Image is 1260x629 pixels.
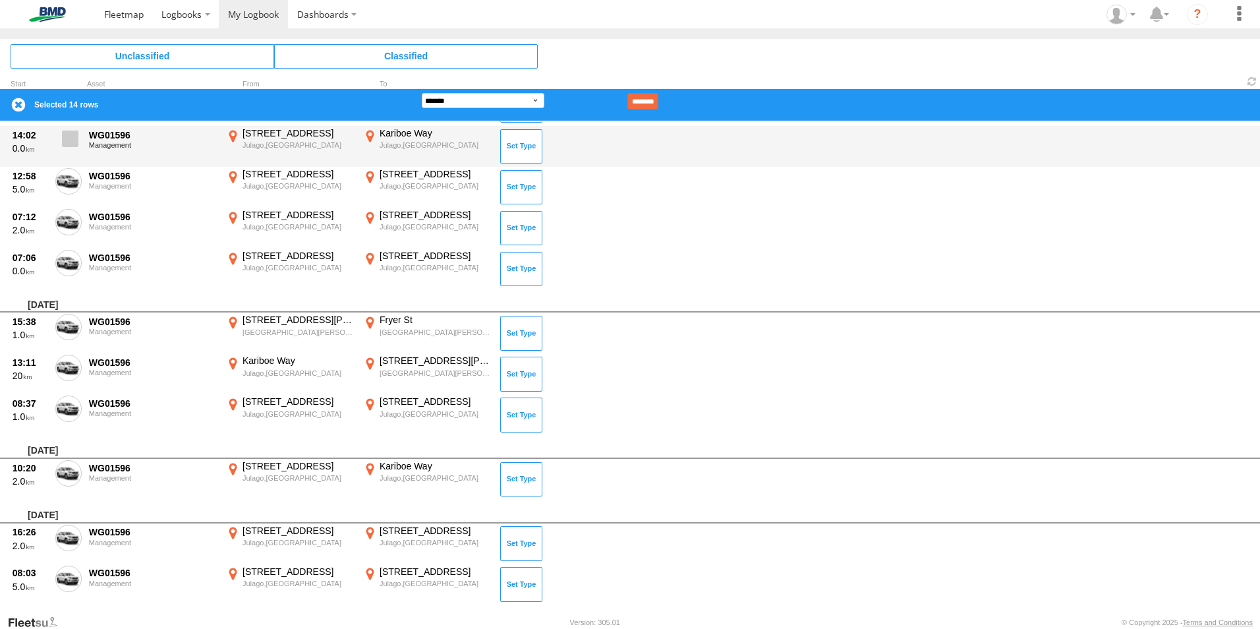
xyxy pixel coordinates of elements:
label: Clear Selection [11,97,26,113]
div: Julago,[GEOGRAPHIC_DATA] [380,181,491,191]
div: 07:06 [13,252,48,264]
button: Click to Set [500,357,542,391]
label: Click to View Event Location [224,209,356,247]
label: Click to View Event Location [224,168,356,206]
div: [GEOGRAPHIC_DATA][PERSON_NAME],[GEOGRAPHIC_DATA] [243,328,354,337]
label: Click to View Event Location [224,525,356,563]
div: [STREET_ADDRESS] [243,127,354,139]
div: Julago,[GEOGRAPHIC_DATA] [243,473,354,483]
div: 5.0 [13,581,48,593]
div: [STREET_ADDRESS][PERSON_NAME] [243,314,354,326]
div: 13:11 [13,357,48,369]
div: [STREET_ADDRESS] [380,525,491,537]
div: WG01596 [89,129,217,141]
div: Management [89,409,217,417]
div: Asset [87,81,219,88]
div: Julago,[GEOGRAPHIC_DATA] [243,222,354,231]
div: WG01596 [89,398,217,409]
div: To [361,81,493,88]
label: Click to View Event Location [224,396,356,434]
div: Julago,[GEOGRAPHIC_DATA] [243,409,354,419]
div: 10:20 [13,462,48,474]
div: [GEOGRAPHIC_DATA][PERSON_NAME],[GEOGRAPHIC_DATA] [380,369,491,378]
div: WG01596 [89,462,217,474]
div: Management [89,474,217,482]
label: Click to View Event Location [361,525,493,563]
div: 5.0 [13,183,48,195]
div: 20 [13,370,48,382]
div: Julago,[GEOGRAPHIC_DATA] [243,140,354,150]
i: ? [1187,4,1208,25]
div: WG01596 [89,526,217,538]
div: 0.0 [13,265,48,277]
label: Click to View Event Location [224,250,356,288]
div: Kariboe Way [380,460,491,472]
div: Management [89,369,217,376]
div: 12:58 [13,170,48,182]
div: Kariboe Way [243,355,354,367]
div: Julago,[GEOGRAPHIC_DATA] [380,538,491,547]
button: Click to Set [500,567,542,601]
div: Management [89,264,217,272]
div: WG01596 [89,567,217,579]
div: Fryer St [380,314,491,326]
div: Julago,[GEOGRAPHIC_DATA] [380,579,491,588]
div: Kariboe Way [380,127,491,139]
div: 07:12 [13,211,48,223]
div: Julago,[GEOGRAPHIC_DATA] [380,473,491,483]
div: 1.0 [13,329,48,341]
label: Click to View Event Location [224,355,356,393]
div: [STREET_ADDRESS] [380,566,491,578]
div: From [224,81,356,88]
label: Click to View Event Location [361,566,493,604]
div: Julago,[GEOGRAPHIC_DATA] [380,409,491,419]
div: WG01596 [89,252,217,264]
div: © Copyright 2025 - [1122,618,1253,626]
label: Click to View Event Location [361,396,493,434]
label: Click to View Event Location [361,355,493,393]
div: Julago,[GEOGRAPHIC_DATA] [380,263,491,272]
div: [GEOGRAPHIC_DATA][PERSON_NAME],[GEOGRAPHIC_DATA] [380,328,491,337]
div: Management [89,328,217,336]
div: [STREET_ADDRESS] [243,566,354,578]
div: Management [89,223,217,231]
div: [STREET_ADDRESS] [243,209,354,221]
div: WG01596 [89,170,217,182]
div: WG01596 [89,357,217,369]
div: Julago,[GEOGRAPHIC_DATA] [243,538,354,547]
div: Julago,[GEOGRAPHIC_DATA] [380,140,491,150]
img: bmd-logo.svg [13,7,82,22]
a: Terms and Conditions [1183,618,1253,626]
div: 15:38 [13,316,48,328]
span: Click to view Classified Trips [274,44,538,68]
label: Click to View Event Location [224,314,356,352]
span: Refresh [1244,75,1260,88]
a: Visit our Website [7,616,68,629]
label: Click to View Event Location [361,460,493,498]
div: Robert Pietrobon [1102,5,1140,24]
label: Click to View Event Location [361,209,493,247]
button: Click to Set [500,129,542,164]
div: Julago,[GEOGRAPHIC_DATA] [243,181,354,191]
div: 14:02 [13,129,48,141]
div: Management [89,539,217,547]
div: 2.0 [13,475,48,487]
div: 2.0 [13,540,48,552]
div: [STREET_ADDRESS] [243,396,354,407]
div: 16:26 [13,526,48,538]
div: Management [89,182,217,190]
div: [STREET_ADDRESS] [243,525,354,537]
div: Julago,[GEOGRAPHIC_DATA] [243,263,354,272]
button: Click to Set [500,398,542,432]
div: Version: 305.01 [570,618,620,626]
label: Click to View Event Location [224,460,356,498]
div: [STREET_ADDRESS][PERSON_NAME] [380,355,491,367]
div: [STREET_ADDRESS] [380,209,491,221]
div: 2.0 [13,224,48,236]
div: [STREET_ADDRESS] [243,460,354,472]
button: Click to Set [500,211,542,245]
span: Click to view Unclassified Trips [11,44,274,68]
label: Click to View Event Location [361,168,493,206]
div: Julago,[GEOGRAPHIC_DATA] [243,579,354,588]
button: Click to Set [500,526,542,560]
